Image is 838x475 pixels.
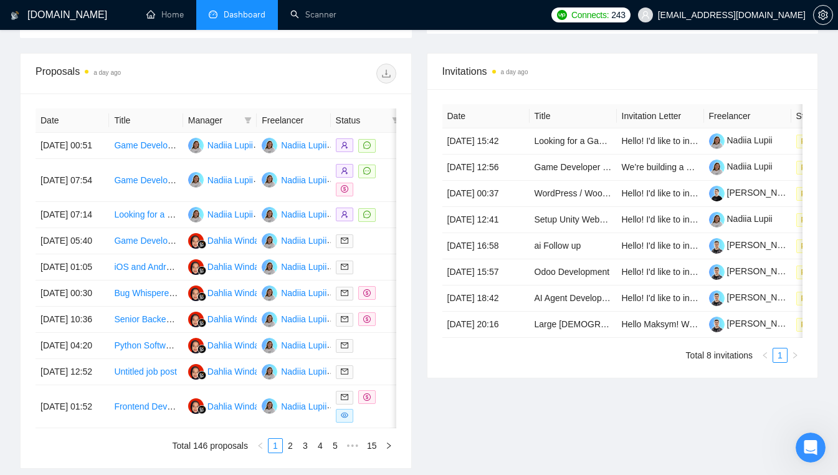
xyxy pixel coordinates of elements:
[262,261,326,271] a: NLNadiia Lupii
[207,338,283,352] div: Dahlia Winda Astuti
[796,292,834,305] span: Pending
[257,442,264,449] span: left
[530,207,617,233] td: Setup Unity WebGL CI/CD Pipeline with GitHub Actions + S3 Deployment
[530,285,617,312] td: AI Agent Development for Copy and Script Creation
[709,264,725,280] img: c1QoMr0c3c7z0ZsdDJdzNOMHwMc4mqWW0nL-0Xklj7Pk1fQzqc_jPMG8D3_PimD--b
[190,390,238,398] button: Reconnect
[281,338,326,352] div: Nadiia Lupii
[257,108,330,133] th: Freelancer
[207,286,283,300] div: Dahlia Winda Astuti
[10,254,239,282] div: AI Assistant from GigRadar 📡 says…
[709,290,725,306] img: c1QoMr0c3c7z0ZsdDJdzNOMHwMc4mqWW0nL-0Xklj7Pk1fQzqc_jPMG8D3_PimD--b
[36,333,109,359] td: [DATE] 04:20
[442,128,530,155] td: [DATE] 15:42
[109,281,183,307] td: Bug Whisperer Wanted: Expert Debugger for Shopify App Interfaces
[198,292,206,301] img: gigradar-bm.png
[530,259,617,285] td: Odoo Development
[328,438,343,453] li: 5
[29,42,224,75] code: ad | ads | advertasing | adwords | "ad words" | campaign | ppc | "pay-per-click"
[36,202,109,228] td: [DATE] 07:14
[109,385,183,428] td: Frontend Developer (Qwik + PixiJS) for Next-Gen Interactive Web Game
[109,108,183,133] th: Title
[20,121,118,131] b: Search Syntax Tips:
[60,24,155,37] p: The team can also help
[188,174,253,184] a: NLNadiia Lupii
[93,69,121,76] time: a day ago
[207,208,253,221] div: Nadiia Lupii
[709,161,773,171] a: Nadiia Lupii
[29,41,229,76] li: Advertising:
[281,365,326,378] div: Nadiia Lupii
[11,390,115,398] span: Can't load new messages
[209,10,217,19] span: dashboard
[381,438,396,453] button: right
[188,235,283,245] a: DWDahlia Winda Astuti
[11,6,19,26] img: logo
[773,348,788,363] li: 1
[341,167,348,175] span: user-add
[363,211,371,218] span: message
[704,104,791,128] th: Freelancer
[262,340,326,350] a: NLNadiia Lupii
[796,161,834,175] span: Pending
[341,263,348,271] span: mail
[109,202,183,228] td: Looking for a Game Developer to Build and Publish a Facebook Game with In-App Purchases
[29,79,229,114] li: eLearning:
[328,439,342,453] a: 5
[788,348,802,363] li: Next Page
[262,364,277,380] img: NL
[262,172,277,188] img: NL
[686,348,753,363] li: Total 8 invitations
[363,393,371,401] span: dollar
[36,64,216,84] div: Proposals
[343,438,363,453] span: •••
[535,214,819,224] a: Setup Unity WebGL CI/CD Pipeline with GitHub Actions + S3 Deployment
[207,234,283,247] div: Dahlia Winda Astuti
[530,155,617,181] td: Game Developer (Telegram Mini‑App – TON P2E)
[29,191,229,214] li: Include all spelling variations manually since our search isn't synonym-based
[313,439,327,453] a: 4
[20,221,229,245] div: We also have keyword lists for various categories that we can share with you!
[253,438,268,453] li: Previous Page
[341,315,348,323] span: mail
[188,398,204,414] img: DW
[442,64,803,79] span: Invitations
[188,364,204,380] img: DW
[29,165,229,188] li: Use for OR: finds jobs with either word
[188,338,204,353] img: DW
[188,172,204,188] img: NL
[298,438,313,453] li: 3
[79,337,89,347] button: Start recording
[36,385,109,428] td: [DATE] 01:52
[60,5,194,24] h1: AI Assistant from GigRadar 📡
[262,233,277,249] img: NL
[281,312,326,326] div: Nadiia Lupii
[363,439,381,453] a: 15
[114,367,176,377] a: Untitled job post
[813,5,833,25] button: setting
[188,340,283,350] a: DWDahlia Winda Astuti
[188,259,204,275] img: DW
[188,400,283,410] a: DWDahlia Winda Astuti
[709,214,773,224] a: Nadiia Lupii
[188,140,253,150] a: NLNadiia Lupii
[709,133,725,149] img: c1kW7iBRM20VFpN0hxJrS-OBEzdOQFLWwAGOOE1iWlXX9a0Tj9PsoXgzOTrS64y_71
[112,139,153,149] code: (desig*)
[392,117,399,124] span: filter
[709,160,725,175] img: c1kW7iBRM20VFpN0hxJrS-OBEzdOQFLWwAGOOE1iWlXX9a0Tj9PsoXgzOTrS64y_71
[20,261,168,274] div: Is that what you were looking for?
[188,113,239,127] span: Manager
[188,314,283,324] a: DWDahlia Winda Astuti
[281,260,326,274] div: Nadiia Lupii
[109,359,183,385] td: Untitled job post
[19,337,29,347] button: Upload attachment
[114,288,377,298] a: Bug Whisperer Wanted: Expert Debugger for Shopify App Interfaces
[188,285,204,301] img: DW
[188,312,204,327] img: DW
[10,282,204,371] div: If you still need help setting up your scanner or choosing the right keywords, I’m here to assist...
[535,293,734,303] a: AI Agent Development for Copy and Script Creation
[442,285,530,312] td: [DATE] 18:42
[281,138,326,152] div: Nadiia Lupii
[193,235,203,245] a: Source reference 9175756:
[183,108,257,133] th: Manager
